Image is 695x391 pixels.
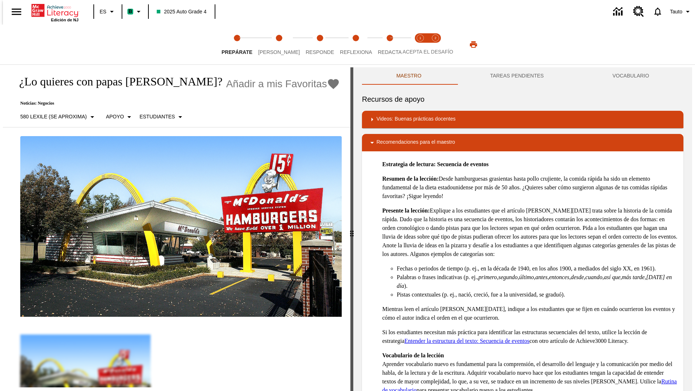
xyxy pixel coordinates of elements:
div: Instructional Panel Tabs [362,67,683,85]
span: Reflexiona [340,49,372,55]
strong: Vocabulario de la lección [382,352,444,358]
p: Recomendaciones para el maestro [376,138,455,147]
em: desde [571,274,584,280]
p: Si los estudiantes necesitan más práctica para identificar las estructuras secuenciales del texto... [382,328,678,345]
li: Palabras o frases indicativas (p. ej., , , , , , , , , , ). [397,273,678,290]
button: Reflexiona step 4 of 5 [334,25,378,64]
button: VOCABULARIO [578,67,683,85]
a: Entender la estructura del texto: Secuencia de eventos [404,338,529,344]
button: Acepta el desafío lee step 1 of 2 [410,25,431,64]
button: Maestro [362,67,456,85]
button: Añadir a mis Favoritas - ¿Lo quieres con papas fritas? [226,77,340,90]
p: Videos: Buenas prácticas docentes [376,115,455,124]
p: Estudiantes [139,113,175,121]
img: Uno de los primeros locales de McDonald's, con el icónico letrero rojo y los arcos amarillos. [20,136,342,317]
em: último [519,274,534,280]
span: Prepárate [222,49,252,55]
a: Centro de recursos, Se abrirá en una pestaña nueva. [629,2,648,21]
button: Seleccione Lexile, 580 Lexile (Se aproxima) [17,110,100,123]
li: Fechas o periodos de tiempo (p. ej., en la década de 1940, en los años 1900, a mediados del siglo... [397,264,678,273]
button: Lee step 2 of 5 [252,25,306,64]
button: Acepta el desafío contesta step 2 of 2 [425,25,446,64]
span: Edición de NJ [51,18,79,22]
button: Lenguaje: ES, Selecciona un idioma [96,5,119,18]
p: Apoyo [106,113,124,121]
p: Noticias: Negocios [12,101,340,106]
span: B [129,7,132,16]
em: más tarde [622,274,645,280]
p: 580 Lexile (Se aproxima) [20,113,87,121]
em: antes [535,274,548,280]
em: así que [604,274,620,280]
button: Abrir el menú lateral [6,1,27,22]
strong: Resumen de la lección: [382,176,439,182]
text: 2 [434,36,436,40]
button: Seleccionar estudiante [136,110,188,123]
span: ES [100,8,106,16]
strong: Presente la lección: [382,207,430,214]
div: activity [353,67,692,391]
div: Recomendaciones para el maestro [362,134,683,151]
em: entonces [549,274,569,280]
button: TAREAS PENDIENTES [456,67,578,85]
div: Portada [31,3,79,22]
em: primero [479,274,497,280]
strong: Estrategia de lectura: Secuencia de eventos [382,161,489,167]
span: ACEPTA EL DESAFÍO [403,49,453,55]
span: 2025 Auto Grade 4 [157,8,207,16]
p: Desde hamburguesas grasientas hasta pollo crujiente, la comida rápida ha sido un elemento fundame... [382,175,678,201]
div: reading [3,67,350,387]
span: [PERSON_NAME] [258,49,300,55]
button: Boost El color de la clase es verde menta. Cambiar el color de la clase. [125,5,146,18]
li: Pistas contextuales (p. ej., nació, creció, fue a la universidad, se graduó). [397,290,678,299]
p: Explique a los estudiantes que el artículo [PERSON_NAME][DATE] trata sobre la historia de la comi... [382,206,678,258]
button: Redacta step 5 of 5 [372,25,408,64]
span: Responde [306,49,334,55]
em: cuando [585,274,602,280]
div: Pulsa la tecla de intro o la barra espaciadora y luego presiona las flechas de derecha e izquierd... [350,67,353,391]
a: Centro de información [609,2,629,22]
div: Videos: Buenas prácticas docentes [362,111,683,128]
em: segundo [498,274,518,280]
button: Prepárate step 1 of 5 [216,25,258,64]
h6: Recursos de apoyo [362,93,683,105]
span: Añadir a mis Favoritas [226,78,327,90]
h1: ¿Lo quieres con papas [PERSON_NAME]? [12,75,223,88]
a: Notificaciones [648,2,667,21]
button: Imprimir [462,38,485,51]
button: Perfil/Configuración [667,5,695,18]
button: Tipo de apoyo, Apoyo [103,110,137,123]
p: Mientras leen el artículo [PERSON_NAME][DATE], indique a los estudiantes que se fijen en cuándo o... [382,305,678,322]
span: Tauto [670,8,682,16]
span: Redacta [378,49,402,55]
button: Responde step 3 of 5 [300,25,340,64]
text: 1 [419,36,421,40]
